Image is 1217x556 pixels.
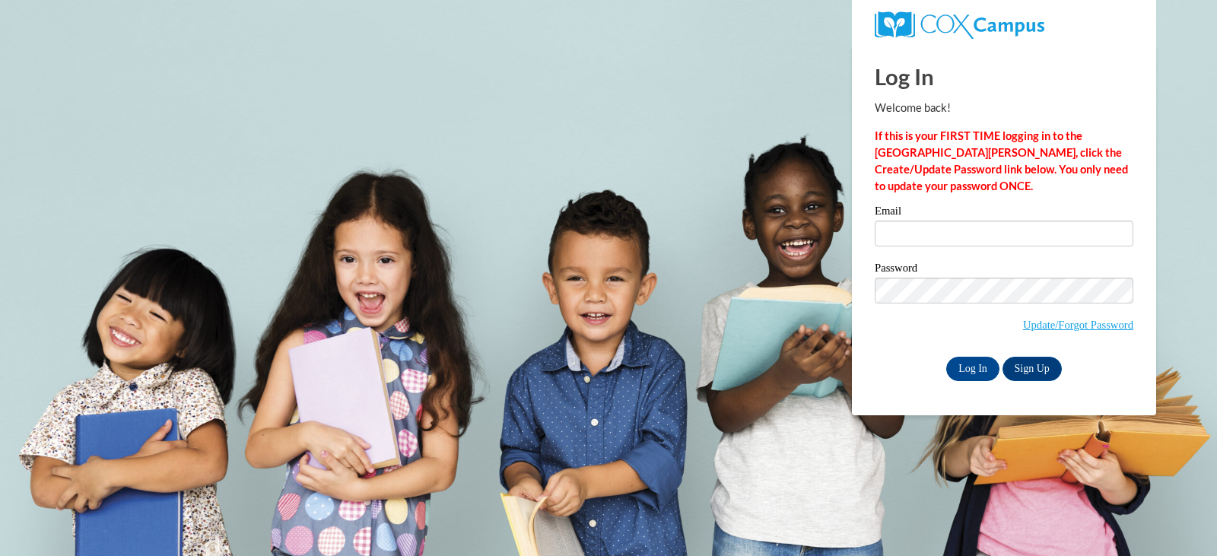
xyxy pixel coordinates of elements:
[1003,357,1062,381] a: Sign Up
[875,11,1044,39] img: COX Campus
[1023,319,1133,331] a: Update/Forgot Password
[875,61,1133,92] h1: Log In
[875,129,1128,192] strong: If this is your FIRST TIME logging in to the [GEOGRAPHIC_DATA][PERSON_NAME], click the Create/Upd...
[875,262,1133,278] label: Password
[875,205,1133,221] label: Email
[875,100,1133,116] p: Welcome back!
[946,357,999,381] input: Log In
[875,17,1044,30] a: COX Campus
